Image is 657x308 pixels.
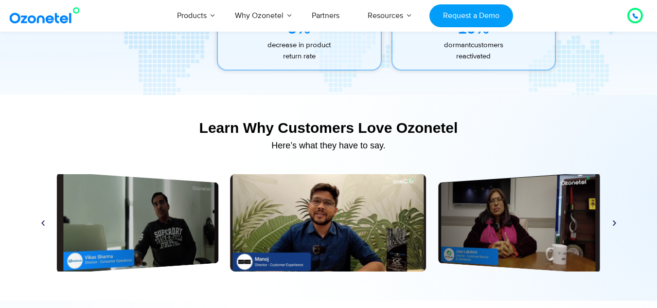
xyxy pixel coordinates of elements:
div: Next slide [611,219,618,227]
div: Slides [35,174,623,272]
div: Previous slide [39,219,47,227]
a: Request a Demo [429,4,513,27]
p: customers reactivated [392,40,555,62]
div: Learn Why Customers Love Ozonetel​ [35,119,623,136]
div: 2 / 6 [438,172,600,274]
div: Here’s what they have to say. [35,141,623,150]
a: Mobiwik.png [57,172,219,274]
div: 6 / 6 [57,172,219,274]
a: ET-Money.png [438,172,600,274]
a: Kapiva.png [231,174,426,272]
span: dormant [444,40,471,50]
div: 1 / 6 [231,174,426,272]
p: decrease in product return rate [218,40,381,62]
